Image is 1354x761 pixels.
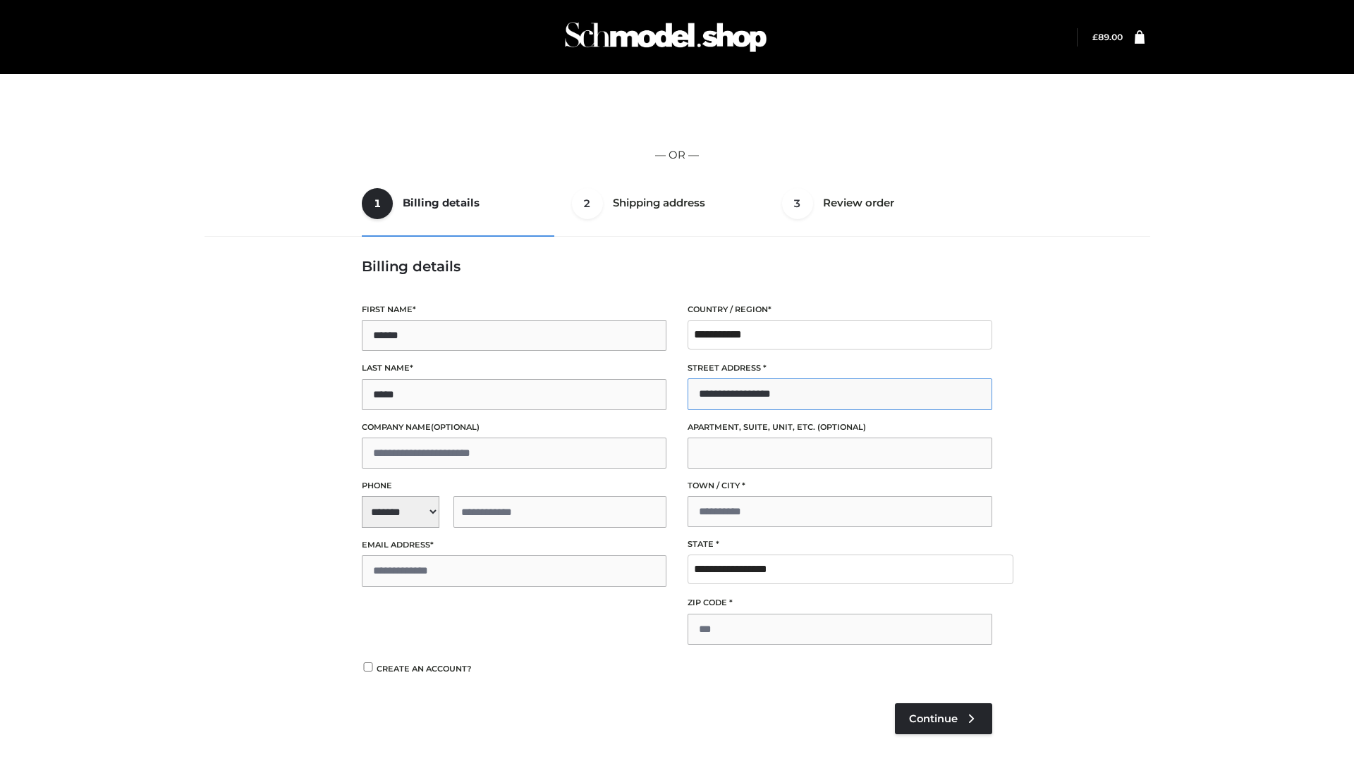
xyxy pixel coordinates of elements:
label: Last name [362,361,666,375]
label: ZIP Code [688,596,992,610]
label: Phone [362,479,666,493]
img: Schmodel Admin 964 [560,9,771,65]
iframe: Secure express checkout frame [207,93,1147,132]
input: Create an account? [362,662,374,672]
label: Email address [362,538,666,552]
label: Country / Region [688,303,992,316]
span: £ [1092,32,1098,42]
label: State [688,538,992,551]
span: (optional) [431,422,480,432]
span: Create an account? [377,664,472,674]
a: £89.00 [1092,32,1123,42]
label: Town / City [688,479,992,493]
span: (optional) [817,422,866,432]
label: Company name [362,421,666,434]
bdi: 89.00 [1092,32,1123,42]
label: Street address [688,361,992,375]
label: First name [362,303,666,316]
label: Apartment, suite, unit, etc. [688,421,992,434]
p: — OR — [209,146,1145,164]
h3: Billing details [362,258,992,275]
span: Continue [909,712,958,725]
a: Continue [895,703,992,734]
